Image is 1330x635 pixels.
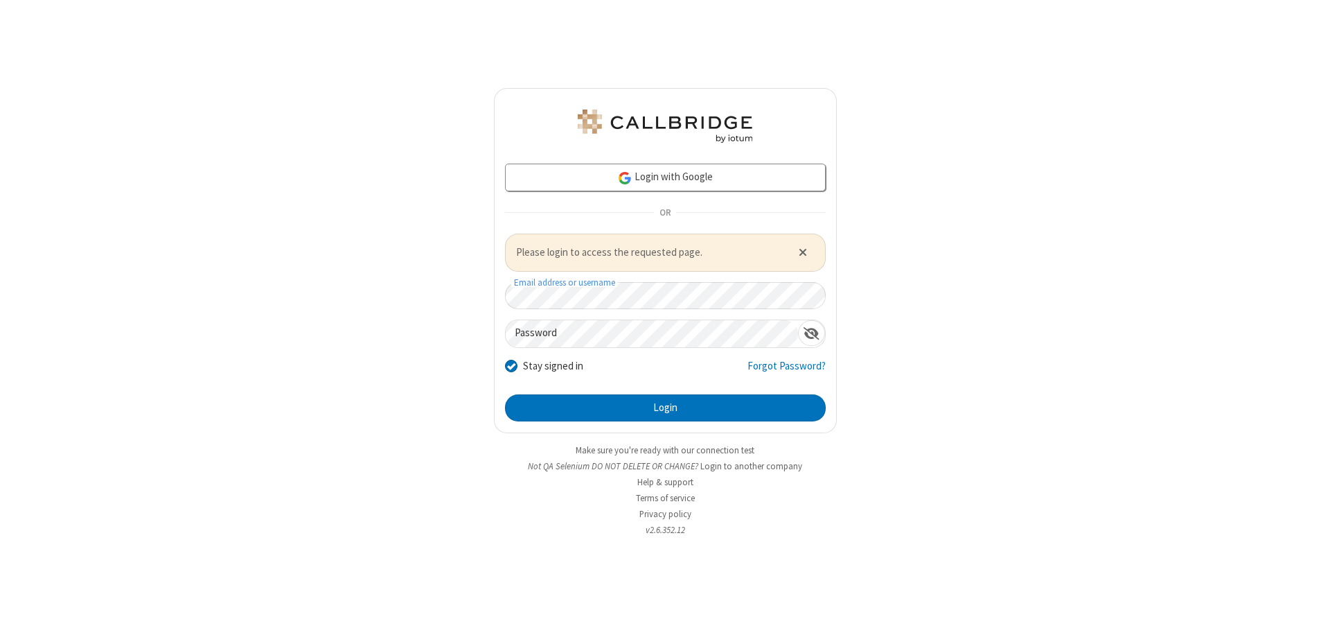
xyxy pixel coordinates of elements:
[576,444,754,456] a: Make sure you're ready with our connection test
[654,203,676,223] span: OR
[523,358,583,374] label: Stay signed in
[494,523,837,537] li: v2.6.352.12
[575,110,755,143] img: QA Selenium DO NOT DELETE OR CHANGE
[639,508,691,520] a: Privacy policy
[747,358,826,385] a: Forgot Password?
[617,171,632,186] img: google-icon.png
[505,394,826,422] button: Login
[791,242,814,263] button: Close alert
[505,282,826,309] input: Email address or username
[637,476,693,488] a: Help & support
[700,460,802,473] button: Login to another company
[494,460,837,473] li: Not QA Selenium DO NOT DELETE OR CHANGE?
[798,320,825,346] div: Show password
[506,320,798,347] input: Password
[516,245,781,261] span: Please login to access the requested page.
[636,492,695,504] a: Terms of service
[505,164,826,191] a: Login with Google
